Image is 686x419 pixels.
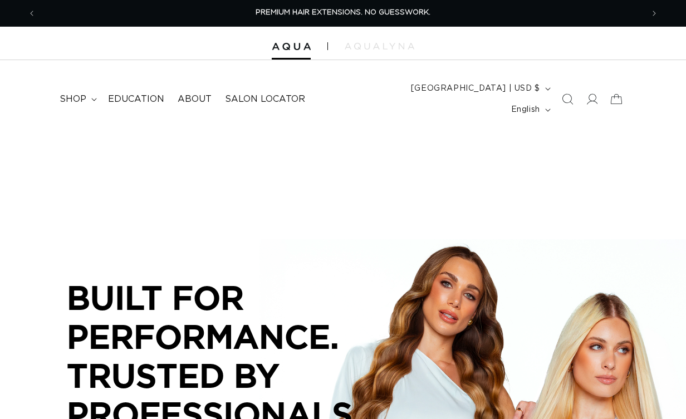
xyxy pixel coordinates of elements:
[218,87,312,112] a: Salon Locator
[555,87,580,111] summary: Search
[225,93,305,105] span: Salon Locator
[171,87,218,112] a: About
[411,83,540,95] span: [GEOGRAPHIC_DATA] | USD $
[256,9,430,16] span: PREMIUM HAIR EXTENSIONS. NO GUESSWORK.
[60,93,86,105] span: shop
[108,93,164,105] span: Education
[53,87,101,112] summary: shop
[345,43,414,50] img: aqualyna.com
[101,87,171,112] a: Education
[642,3,667,24] button: Next announcement
[272,43,311,51] img: Aqua Hair Extensions
[178,93,212,105] span: About
[504,99,555,120] button: English
[511,104,540,116] span: English
[19,3,44,24] button: Previous announcement
[404,78,555,99] button: [GEOGRAPHIC_DATA] | USD $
